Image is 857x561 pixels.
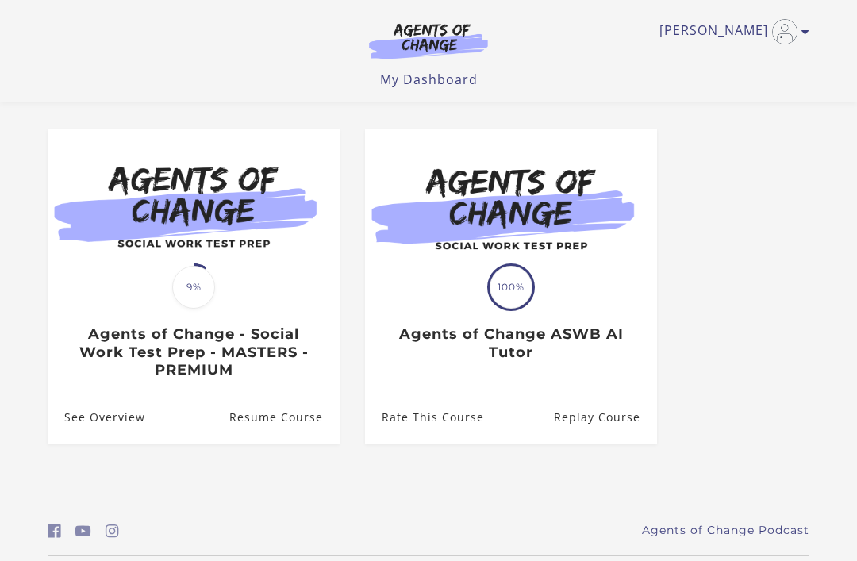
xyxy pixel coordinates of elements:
[75,524,91,539] i: https://www.youtube.com/c/AgentsofChangeTestPrepbyMeaganMitchell (Open in a new window)
[365,391,484,443] a: Agents of Change ASWB AI Tutor: Rate This Course
[659,19,801,44] a: Toggle menu
[490,266,532,309] span: 100%
[380,71,478,88] a: My Dashboard
[106,520,119,543] a: https://www.instagram.com/agentsofchangeprep/ (Open in a new window)
[352,22,505,59] img: Agents of Change Logo
[48,520,61,543] a: https://www.facebook.com/groups/aswbtestprep (Open in a new window)
[106,524,119,539] i: https://www.instagram.com/agentsofchangeprep/ (Open in a new window)
[382,325,640,361] h3: Agents of Change ASWB AI Tutor
[64,325,322,379] h3: Agents of Change - Social Work Test Prep - MASTERS - PREMIUM
[229,391,340,443] a: Agents of Change - Social Work Test Prep - MASTERS - PREMIUM: Resume Course
[48,391,145,443] a: Agents of Change - Social Work Test Prep - MASTERS - PREMIUM: See Overview
[554,391,657,443] a: Agents of Change ASWB AI Tutor: Resume Course
[75,520,91,543] a: https://www.youtube.com/c/AgentsofChangeTestPrepbyMeaganMitchell (Open in a new window)
[172,266,215,309] span: 9%
[48,524,61,539] i: https://www.facebook.com/groups/aswbtestprep (Open in a new window)
[642,522,809,539] a: Agents of Change Podcast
